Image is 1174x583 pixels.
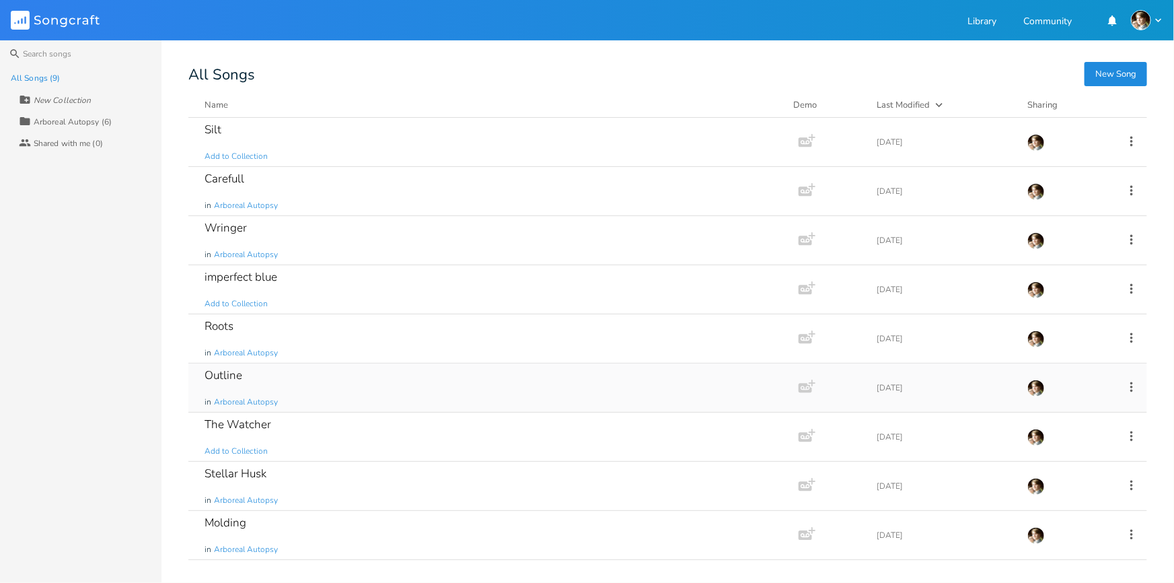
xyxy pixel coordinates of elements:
[205,98,777,112] button: Name
[214,249,278,261] span: Arboreal Autopsy
[1085,62,1147,86] button: New Song
[1027,232,1045,250] img: Robert Wise
[877,99,930,111] div: Last Modified
[1027,281,1045,299] img: Robert Wise
[205,99,228,111] div: Name
[205,298,268,310] span: Add to Collection
[34,118,112,126] div: Arboreal Autopsy (6)
[205,249,211,261] span: in
[877,236,1011,244] div: [DATE]
[877,531,1011,539] div: [DATE]
[1027,478,1045,495] img: Robert Wise
[877,482,1011,490] div: [DATE]
[205,151,268,162] span: Add to Collection
[34,139,103,147] div: Shared with me (0)
[205,419,271,430] div: The Watcher
[877,98,1011,112] button: Last Modified
[214,495,278,506] span: Arboreal Autopsy
[205,370,242,381] div: Outline
[188,67,1147,82] div: All Songs
[1023,17,1072,28] a: Community
[1027,527,1045,545] img: Robert Wise
[205,320,233,332] div: Roots
[214,200,278,211] span: Arboreal Autopsy
[214,544,278,555] span: Arboreal Autopsy
[205,495,211,506] span: in
[877,335,1011,343] div: [DATE]
[205,222,247,234] div: Wringer
[877,384,1011,392] div: [DATE]
[1027,183,1045,201] img: Robert Wise
[11,74,60,82] div: All Songs (9)
[205,517,246,528] div: Molding
[1027,331,1045,348] img: Robert Wise
[34,96,91,104] div: New Collection
[214,347,278,359] span: Arboreal Autopsy
[877,433,1011,441] div: [DATE]
[793,98,860,112] div: Demo
[1027,134,1045,151] img: Robert Wise
[214,397,278,408] span: Arboreal Autopsy
[205,124,221,135] div: Silt
[205,271,277,283] div: imperfect blue
[205,200,211,211] span: in
[967,17,996,28] a: Library
[205,446,268,457] span: Add to Collection
[205,173,244,184] div: Carefull
[1131,10,1151,30] img: Robert Wise
[1027,380,1045,397] img: Robert Wise
[205,397,211,408] span: in
[877,138,1011,146] div: [DATE]
[1027,429,1045,446] img: Robert Wise
[877,187,1011,195] div: [DATE]
[1027,98,1108,112] div: Sharing
[205,468,266,479] div: Stellar Husk
[205,347,211,359] span: in
[205,544,211,555] span: in
[877,285,1011,294] div: [DATE]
